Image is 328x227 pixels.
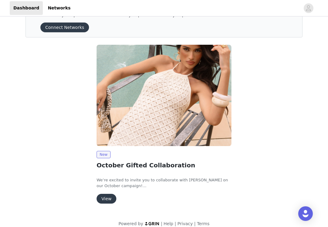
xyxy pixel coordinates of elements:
[44,1,74,15] a: Networks
[197,221,209,226] a: Terms
[118,221,143,226] span: Powered by
[97,45,231,146] img: Peppermayo EU
[97,177,231,189] p: We’re excited to invite you to collaborate with [PERSON_NAME] on our October campaign!
[164,221,173,226] a: Help
[298,206,313,221] div: Open Intercom Messenger
[175,221,176,226] span: |
[97,161,231,170] h2: October Gifted Collaboration
[10,1,43,15] a: Dashboard
[306,3,311,13] div: avatar
[97,151,111,158] span: New
[161,221,162,226] span: |
[177,221,193,226] a: Privacy
[145,222,160,225] img: logo
[97,194,116,204] button: View
[40,23,89,32] button: Connect Networks
[97,197,116,201] a: View
[194,221,196,226] span: |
